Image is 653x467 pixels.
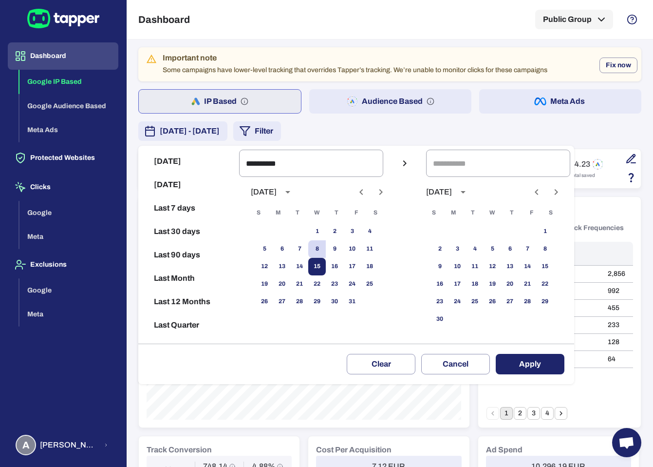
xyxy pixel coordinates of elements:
button: 4 [466,240,484,258]
button: 4 [361,223,378,240]
button: Last Quarter [142,313,235,337]
button: Last Month [142,267,235,290]
button: 20 [273,275,291,293]
button: Clear [347,354,415,374]
button: 28 [519,293,536,311]
button: 1 [308,223,326,240]
button: 7 [519,240,536,258]
button: Next month [373,184,389,200]
button: 27 [501,293,519,311]
span: Tuesday [464,203,482,223]
button: 16 [431,275,448,293]
button: 21 [519,275,536,293]
button: 21 [291,275,308,293]
span: Friday [347,203,365,223]
button: 26 [256,293,273,311]
button: Reset [142,337,235,360]
button: 23 [431,293,448,311]
button: Last 12 Months [142,290,235,313]
button: calendar view is open, switch to year view [455,184,471,200]
button: 27 [273,293,291,311]
button: Last 90 days [142,243,235,267]
button: 17 [343,258,361,275]
button: 24 [448,293,466,311]
button: 15 [536,258,554,275]
button: 19 [484,275,501,293]
button: 30 [326,293,343,311]
button: 2 [431,240,448,258]
button: 12 [256,258,273,275]
button: 14 [291,258,308,275]
button: 25 [466,293,484,311]
span: Sunday [250,203,267,223]
span: Thursday [503,203,521,223]
button: 14 [519,258,536,275]
button: 3 [343,223,361,240]
button: 11 [361,240,378,258]
button: 10 [343,240,361,258]
button: 29 [308,293,326,311]
button: 7 [291,240,308,258]
button: 19 [256,275,273,293]
button: 15 [308,258,326,275]
button: 23 [326,275,343,293]
button: 28 [291,293,308,311]
button: Cancel [421,354,490,374]
button: 22 [536,275,554,293]
button: 26 [484,293,501,311]
button: 6 [501,240,519,258]
button: 16 [326,258,343,275]
div: Open chat [612,428,641,457]
span: Thursday [328,203,345,223]
button: 24 [343,275,361,293]
span: Monday [445,203,462,223]
button: calendar view is open, switch to year view [280,184,296,200]
button: 9 [431,258,448,275]
button: 5 [256,240,273,258]
button: 29 [536,293,554,311]
button: 18 [466,275,484,293]
button: Previous month [528,184,545,200]
button: 1 [536,223,554,240]
span: Saturday [542,203,560,223]
button: 10 [448,258,466,275]
button: 12 [484,258,501,275]
button: 31 [343,293,361,311]
button: 22 [308,275,326,293]
button: 8 [536,240,554,258]
button: 11 [466,258,484,275]
button: 9 [326,240,343,258]
div: [DATE] [426,187,452,197]
button: 2 [326,223,343,240]
span: Saturday [367,203,384,223]
span: Monday [269,203,287,223]
button: 6 [273,240,291,258]
button: Previous month [353,184,370,200]
button: 20 [501,275,519,293]
button: 17 [448,275,466,293]
button: 13 [273,258,291,275]
button: [DATE] [142,173,235,196]
button: 18 [361,258,378,275]
span: Tuesday [289,203,306,223]
span: Wednesday [308,203,326,223]
button: Next month [548,184,564,200]
button: 3 [448,240,466,258]
button: Last 7 days [142,196,235,220]
button: [DATE] [142,150,235,173]
button: 30 [431,311,448,328]
button: 25 [361,275,378,293]
span: Friday [522,203,540,223]
div: [DATE] [251,187,277,197]
button: Last 30 days [142,220,235,243]
button: 5 [484,240,501,258]
button: 13 [501,258,519,275]
button: Apply [496,354,564,374]
span: Sunday [425,203,443,223]
button: 8 [308,240,326,258]
span: Wednesday [484,203,501,223]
